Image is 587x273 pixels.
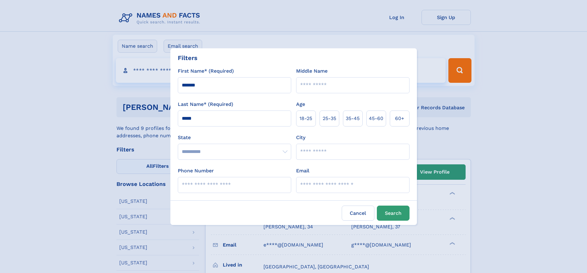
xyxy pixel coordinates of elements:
span: 18‑25 [300,115,312,122]
span: 60+ [395,115,404,122]
span: 25‑35 [323,115,336,122]
span: 45‑60 [369,115,383,122]
label: Age [296,101,305,108]
label: Middle Name [296,67,328,75]
label: Email [296,167,309,175]
label: Phone Number [178,167,214,175]
label: Cancel [342,206,374,221]
label: Last Name* (Required) [178,101,233,108]
button: Search [377,206,410,221]
span: 35‑45 [346,115,360,122]
label: City [296,134,305,141]
label: First Name* (Required) [178,67,234,75]
label: State [178,134,291,141]
div: Filters [178,53,198,62]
